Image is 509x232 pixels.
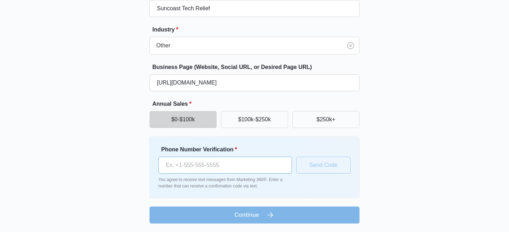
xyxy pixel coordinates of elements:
button: $0-$100k [150,111,217,128]
button: Clear [345,40,356,51]
label: Phone Number Verification [161,145,295,154]
input: Ex. +1-555-555-5555 [158,157,292,174]
p: You agree to receive text messages from Marketing 360®. Enter a number that can receive a confirm... [158,176,292,189]
label: Industry [152,25,362,34]
label: Business Page (Website, Social URL, or Desired Page URL) [152,63,362,71]
button: $100k-$250k [221,111,288,128]
input: e.g. janesplumbing.com [150,74,359,91]
label: Annual Sales [152,100,362,108]
button: $250k+ [292,111,359,128]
